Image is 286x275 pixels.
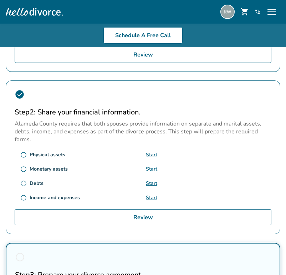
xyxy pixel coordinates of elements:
span: radio_button_unchecked [15,252,25,262]
div: Debts [30,180,44,187]
a: phone_in_talk [255,9,260,15]
a: Schedule A Free Call [103,27,183,44]
img: ravenrenee227@gmail.com [220,5,235,19]
p: Alameda County requires that both spouses provide information on separate and marital assets, deb... [15,120,271,143]
span: shopping_cart [240,8,249,16]
iframe: Chat Widget [250,241,286,275]
a: Start [146,194,157,201]
span: radio_button_unchecked [20,195,27,201]
a: Start [146,166,157,172]
strong: Step 2 : [15,107,36,117]
span: check_circle [15,89,25,99]
h2: Share your financial information. [15,107,271,117]
a: Start [146,180,157,187]
div: Income and expenses [30,194,80,201]
div: Monetary assets [30,166,68,172]
div: Physical assets [30,151,65,158]
a: Start [146,151,157,158]
a: Review [15,46,271,63]
span: radio_button_unchecked [20,180,27,187]
a: Review [15,209,271,226]
span: radio_button_unchecked [20,152,27,158]
span: menu [266,6,277,18]
span: radio_button_unchecked [20,166,27,172]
